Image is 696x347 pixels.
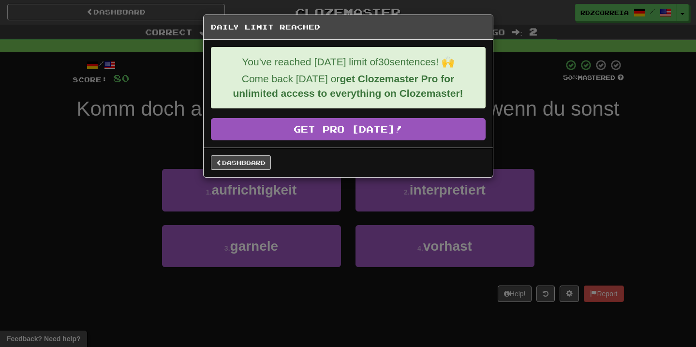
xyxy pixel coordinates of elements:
p: You've reached [DATE] limit of 30 sentences! 🙌 [219,55,478,69]
strong: get Clozemaster Pro for unlimited access to everything on Clozemaster! [233,73,463,99]
h5: Daily Limit Reached [211,22,486,32]
a: Get Pro [DATE]! [211,118,486,140]
a: Dashboard [211,155,271,170]
p: Come back [DATE] or [219,72,478,101]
